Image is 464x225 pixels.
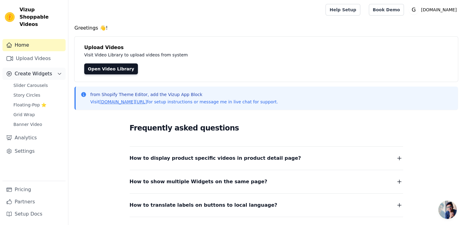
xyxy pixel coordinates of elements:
a: Home [2,39,66,51]
h4: Greetings 👋! [74,24,458,32]
a: Setup Docs [2,208,66,220]
img: Vizup [5,12,15,22]
span: How to show multiple Widgets on the same page? [130,177,268,186]
a: Help Setup [326,4,360,16]
div: Keywords nach Traffic [67,36,103,40]
a: Grid Wrap [10,110,66,119]
a: [DOMAIN_NAME][URL] [99,99,147,104]
a: Chat öffnen [438,201,457,219]
p: Visit for setup instructions or message me in live chat for support. [90,99,278,105]
p: from Shopify Theme Editor, add the Vizup App Block [90,91,278,98]
a: Banner Video [10,120,66,129]
a: Upload Videos [2,52,66,65]
button: How to show multiple Widgets on the same page? [130,177,403,186]
a: Story Circles [10,91,66,99]
img: tab_keywords_by_traffic_grey.svg [60,35,65,40]
p: [DOMAIN_NAME] [419,4,459,15]
text: G [412,7,415,13]
a: Settings [2,145,66,157]
span: Story Circles [13,92,40,98]
a: Partners [2,196,66,208]
span: Slider Carousels [13,82,48,88]
div: Domain [32,36,45,40]
a: Slider Carousels [10,81,66,90]
a: Floating-Pop ⭐ [10,101,66,109]
span: Grid Wrap [13,112,35,118]
div: v 4.0.25 [17,10,30,15]
span: Floating-Pop ⭐ [13,102,46,108]
button: G [DOMAIN_NAME] [409,4,459,15]
p: Visit Video Library to upload videos from system [84,51,358,59]
span: How to display product specific videos in product detail page? [130,154,301,162]
button: How to translate labels on buttons to local language? [130,201,403,209]
span: How to translate labels on buttons to local language? [130,201,277,209]
span: Vizup Shoppable Videos [20,6,63,28]
img: logo_orange.svg [10,10,15,15]
h4: Upload Videos [84,44,448,51]
button: How to display product specific videos in product detail page? [130,154,403,162]
button: Create Widgets [2,68,66,80]
a: Open Video Library [84,63,138,74]
a: Book Demo [369,4,404,16]
img: tab_domain_overview_orange.svg [26,35,31,40]
span: Create Widgets [15,70,52,77]
img: website_grey.svg [10,16,15,21]
div: Domain: [DOMAIN_NAME] [16,16,67,21]
a: Pricing [2,184,66,196]
span: Banner Video [13,121,42,127]
h2: Frequently asked questions [130,122,403,134]
a: Analytics [2,132,66,144]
